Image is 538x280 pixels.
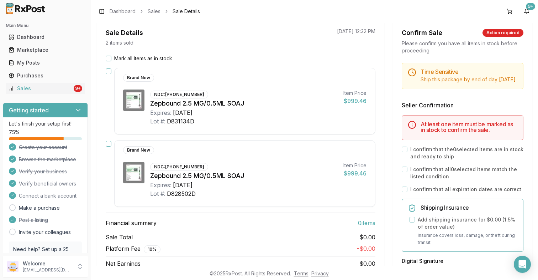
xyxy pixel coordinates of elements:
a: My Posts [6,56,85,69]
h5: Time Sensitive [421,69,517,75]
div: 9+ [74,85,82,92]
span: Create your account [19,144,67,151]
div: D831134D [167,117,194,126]
div: Zepbound 2.5 MG/0.5ML SOAJ [150,171,338,181]
p: Let's finish your setup first! [9,120,82,127]
span: Connect a bank account [19,192,77,199]
div: Item Price [343,90,366,97]
div: [DATE] [173,181,192,189]
button: Dashboard [3,31,88,43]
button: Purchases [3,70,88,81]
a: Make a purchase [19,204,60,212]
span: Post a listing [19,217,48,224]
h3: Seller Confirmation [402,101,523,110]
a: Privacy [311,270,329,276]
div: Dashboard [9,34,82,41]
h5: At least one item must be marked as in stock to confirm the sale. [421,121,517,133]
span: Ship this package by end of day [DATE] . [421,76,517,82]
button: My Posts [3,57,88,68]
a: Sales [148,8,160,15]
p: [EMAIL_ADDRESS][DOMAIN_NAME] [23,267,72,273]
div: Zepbound 2.5 MG/0.5ML SOAJ [150,98,338,108]
span: Browse the marketplace [19,156,76,163]
img: Zepbound 2.5 MG/0.5ML SOAJ [123,90,144,111]
p: 2 items sold [106,39,133,46]
label: Add shipping insurance for $0.00 ( 1.5 % of order value) [418,216,517,230]
div: NDC: [PHONE_NUMBER] [150,91,208,98]
div: Sale Details [106,28,143,38]
a: Terms [294,270,308,276]
span: Sale Details [173,8,200,15]
label: Mark all items as in stock [114,55,172,62]
a: Invite your colleagues [19,229,71,236]
p: Welcome [23,260,72,267]
div: Action required [482,29,523,37]
span: Financial summary [106,219,157,227]
img: RxPost Logo [3,3,48,14]
div: Marketplace [9,46,82,54]
div: Expires: [150,108,172,117]
button: 9+ [521,6,532,17]
img: User avatar [7,261,19,272]
span: Verify your business [19,168,67,175]
span: $0.00 [359,260,375,267]
span: 75 % [9,129,20,136]
span: 0 item s [358,219,375,227]
a: Purchases [6,69,85,82]
div: Lot #: [150,189,165,198]
div: Item Price [343,162,366,169]
div: Brand New [123,146,154,154]
button: Marketplace [3,44,88,56]
img: Zepbound 2.5 MG/0.5ML SOAJ [123,162,144,183]
div: Lot #: [150,117,165,126]
h5: Shipping Insurance [421,205,517,210]
span: Verify beneficial owners [19,180,76,187]
span: Sale Total [106,233,133,241]
div: 9+ [526,3,535,10]
div: [DATE] [173,108,192,117]
div: Sales [9,85,72,92]
button: Sales9+ [3,83,88,94]
div: $999.46 [343,169,366,178]
span: Platform Fee [106,244,160,253]
div: 10 % [144,245,160,253]
div: My Posts [9,59,82,66]
nav: breadcrumb [110,8,200,15]
a: Dashboard [6,31,85,44]
h2: Main Menu [6,23,85,29]
span: Net Earnings [106,259,141,268]
a: Dashboard [110,8,136,15]
p: Need help? Set up a 25 minute call with our team to set up. [13,246,78,267]
div: $999.46 [343,97,366,105]
p: [DATE] 12:32 PM [337,28,375,35]
div: Brand New [123,74,154,82]
div: D828502D [167,189,196,198]
span: - $0.00 [357,245,375,252]
label: I confirm that all 0 selected items match the listed condition [410,166,523,180]
h3: Digital Signature [402,258,523,265]
h3: Getting started [9,106,49,114]
div: Please confirm you have all items in stock before proceeding [402,40,523,54]
p: Insurance covers loss, damage, or theft during transit. [418,232,517,246]
div: Confirm Sale [402,28,442,38]
div: Expires: [150,181,172,189]
label: I confirm that the 0 selected items are in stock and ready to ship [410,146,523,160]
a: Marketplace [6,44,85,56]
div: Purchases [9,72,82,79]
div: NDC: [PHONE_NUMBER] [150,163,208,171]
label: I confirm that all expiration dates are correct [410,186,521,193]
div: Open Intercom Messenger [514,256,531,273]
a: Sales9+ [6,82,85,95]
span: $0.00 [359,233,375,241]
